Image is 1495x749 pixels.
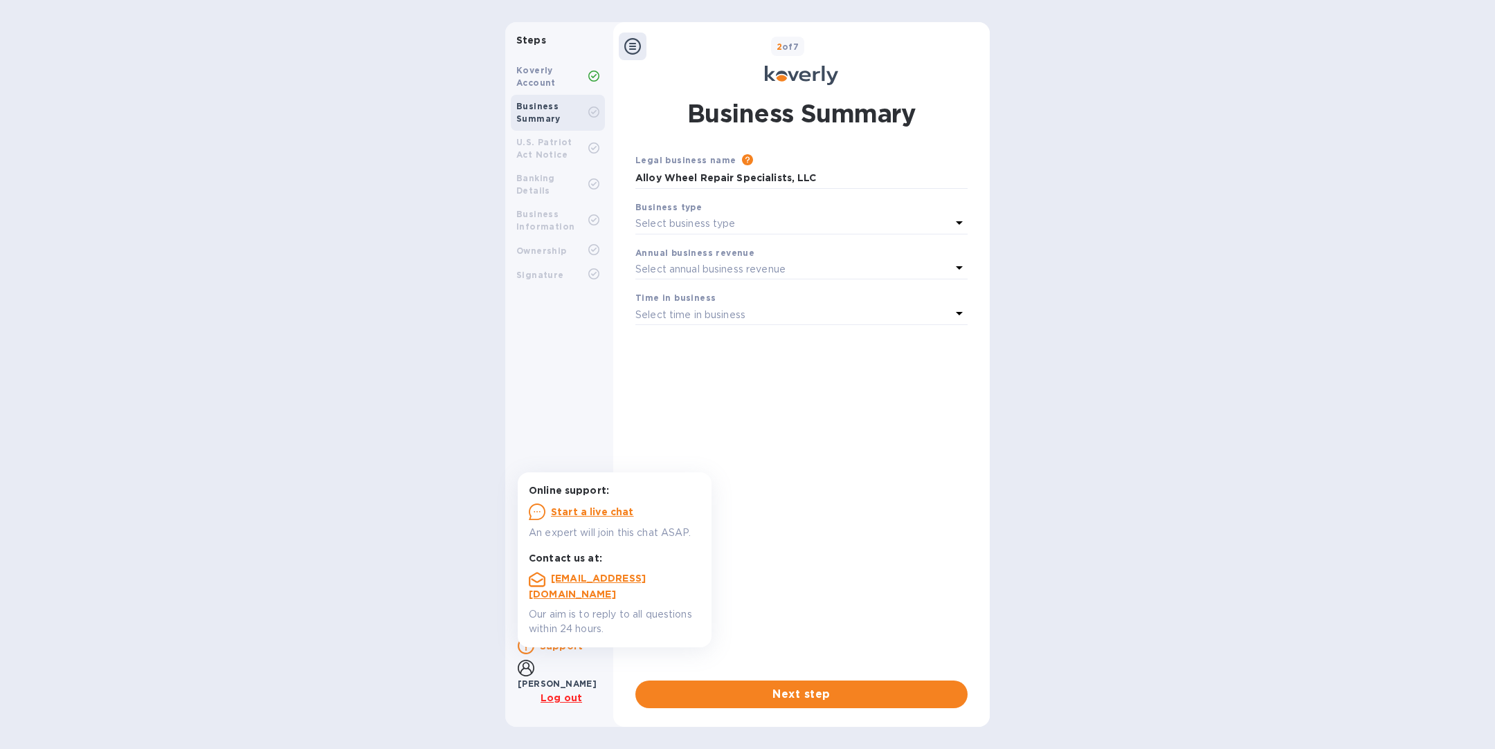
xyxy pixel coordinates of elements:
[516,35,546,46] b: Steps
[516,101,561,124] b: Business Summary
[635,681,968,708] button: Next step
[529,573,646,600] a: [EMAIL_ADDRESS][DOMAIN_NAME]
[635,308,745,322] p: Select time in business
[551,506,634,517] u: Start a live chat
[646,686,957,703] span: Next step
[529,485,609,496] b: Online support:
[529,526,700,540] p: An expert will join this chat ASAP.
[529,553,602,564] b: Contact us at:
[777,41,799,52] b: of 7
[516,137,572,160] b: U.S. Patriot Act Notice
[635,202,702,212] b: Business type
[516,65,556,88] b: Koverly Account
[635,216,736,231] p: Select business type
[635,262,786,277] p: Select annual business revenue
[516,246,567,256] b: Ownership
[541,692,582,703] u: Log out
[635,293,716,303] b: Time in business
[518,678,597,689] b: [PERSON_NAME]
[635,168,968,189] input: Enter legal business name
[516,173,555,196] b: Banking Details
[687,96,916,131] h1: Business Summary
[635,248,754,258] b: Annual business revenue
[516,209,574,232] b: Business Information
[635,155,736,165] b: Legal business name
[516,270,564,280] b: Signature
[529,607,700,636] p: Our aim is to reply to all questions within 24 hours.
[777,41,782,52] span: 2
